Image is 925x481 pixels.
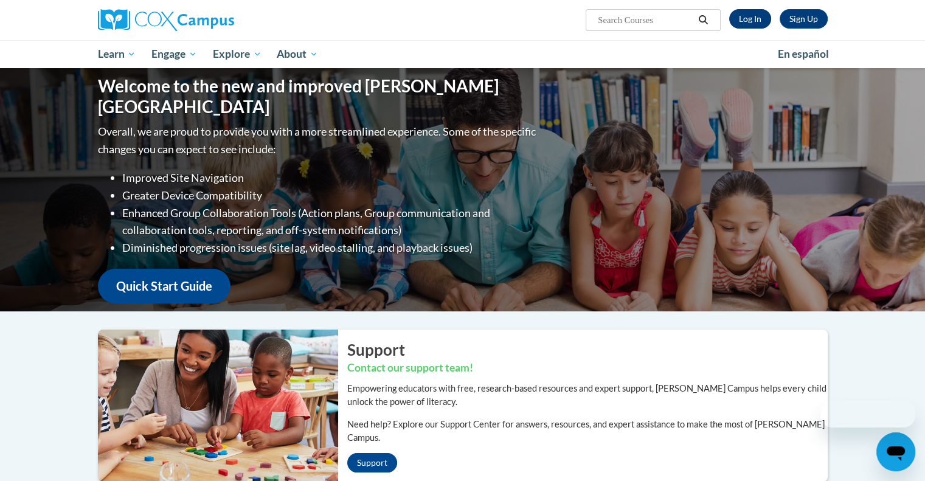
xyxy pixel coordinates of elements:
a: Log In [729,9,771,29]
img: Cox Campus [98,9,234,31]
a: Cox Campus [98,9,329,31]
span: Learn [97,47,136,61]
iframe: Button to launch messaging window [876,432,915,471]
span: En español [778,47,829,60]
button: Search [694,13,712,27]
a: Quick Start Guide [98,269,230,303]
span: About [277,47,318,61]
li: Improved Site Navigation [122,169,539,187]
p: Empowering educators with free, research-based resources and expert support, [PERSON_NAME] Campus... [347,382,828,409]
span: Engage [151,47,197,61]
li: Greater Device Compatibility [122,187,539,204]
h3: Contact our support team! [347,361,828,376]
span: Explore [213,47,262,61]
div: Main menu [80,40,846,68]
a: About [269,40,326,68]
a: Explore [205,40,269,68]
iframe: Message from company [820,401,915,427]
p: Overall, we are proud to provide you with a more streamlined experience. Some of the specific cha... [98,123,539,158]
a: En español [770,41,837,67]
a: Engage [144,40,205,68]
p: Need help? Explore our Support Center for answers, resources, and expert assistance to make the m... [347,418,828,445]
a: Support [347,453,397,472]
input: Search Courses [597,13,694,27]
li: Diminished progression issues (site lag, video stalling, and playback issues) [122,239,539,257]
h1: Welcome to the new and improved [PERSON_NAME][GEOGRAPHIC_DATA] [98,76,539,117]
li: Enhanced Group Collaboration Tools (Action plans, Group communication and collaboration tools, re... [122,204,539,240]
a: Register [780,9,828,29]
h2: Support [347,339,828,361]
a: Learn [90,40,144,68]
